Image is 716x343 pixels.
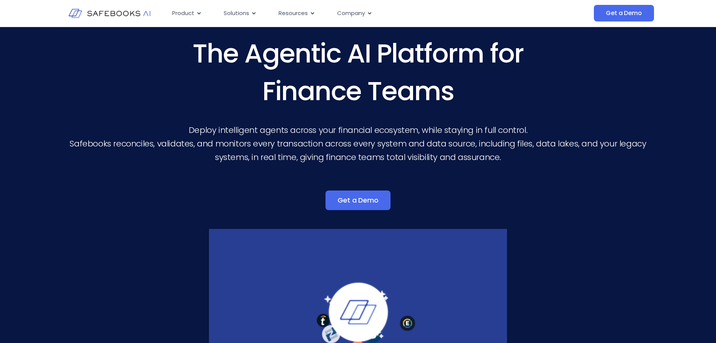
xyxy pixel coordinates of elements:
[60,123,656,164] p: Deploy intelligent agents across your financial ecosystem, while staying in full control. Safeboo...
[594,5,654,21] a: Get a Demo
[606,9,642,17] span: Get a Demo
[172,9,194,18] span: Product
[337,9,365,18] span: Company
[166,6,519,21] nav: Menu
[325,191,390,210] a: Get a Demo
[166,6,519,21] div: Menu Toggle
[60,35,656,110] h3: The Agentic AI Platform for Finance Teams
[224,9,249,18] span: Solutions
[279,9,308,18] span: Resources
[338,197,378,204] span: Get a Demo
